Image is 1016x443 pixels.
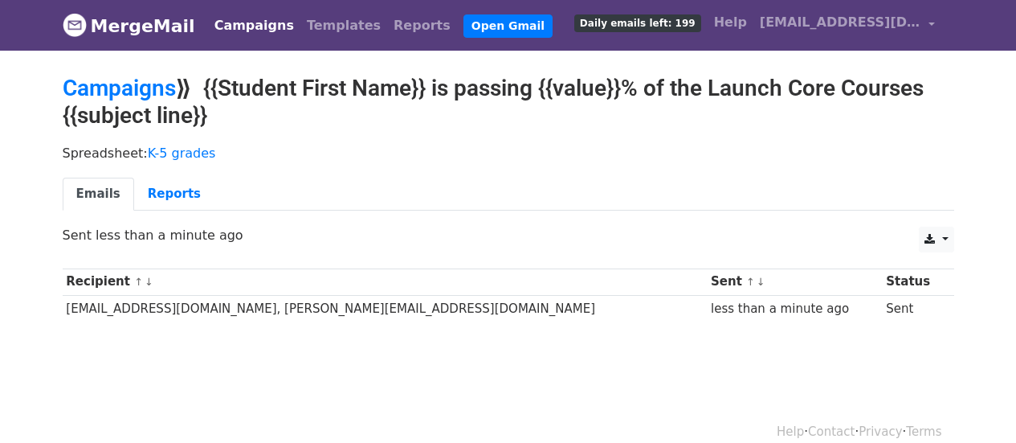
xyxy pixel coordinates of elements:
a: ↑ [134,276,143,288]
th: Sent [707,269,882,295]
a: Templates [300,10,387,42]
a: Help [777,425,804,439]
p: Spreadsheet: [63,145,954,162]
span: Daily emails left: 199 [574,14,701,32]
a: Reports [134,178,214,211]
a: Terms [906,425,941,439]
td: [EMAIL_ADDRESS][DOMAIN_NAME], [PERSON_NAME][EMAIL_ADDRESS][DOMAIN_NAME] [63,295,708,322]
a: MergeMail [63,9,195,43]
a: Emails [63,178,134,211]
a: Campaigns [208,10,300,42]
a: K-5 grades [148,146,216,161]
a: Help [708,6,753,39]
td: Sent [883,295,945,322]
a: Contact [808,425,855,439]
a: ↓ [757,276,765,288]
div: less than a minute ago [711,300,879,318]
span: [EMAIL_ADDRESS][DOMAIN_NAME] [760,13,920,32]
a: ↓ [145,276,153,288]
a: Privacy [859,425,902,439]
a: Reports [387,10,457,42]
a: [EMAIL_ADDRESS][DOMAIN_NAME] [753,6,941,44]
p: Sent less than a minute ago [63,227,954,244]
a: Daily emails left: 199 [568,6,708,39]
th: Recipient [63,269,708,295]
img: MergeMail logo [63,13,87,37]
a: Open Gmail [463,14,553,38]
h2: ⟫ {{Student First Name}} is passing {{value}}% of the Launch Core Courses {{subject line}} [63,75,954,129]
a: ↑ [746,276,755,288]
a: Campaigns [63,75,176,101]
th: Status [883,269,945,295]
